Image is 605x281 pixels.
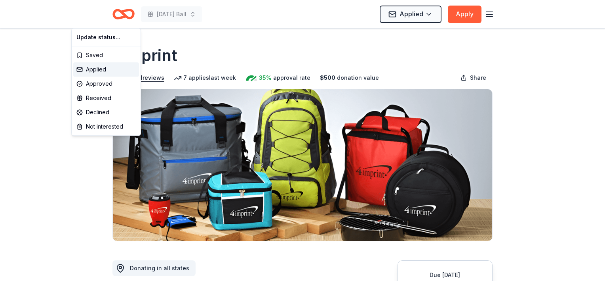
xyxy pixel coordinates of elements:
div: Not interested [73,119,139,134]
div: Saved [73,48,139,62]
div: Approved [73,77,139,91]
span: [DATE] Ball [157,10,186,19]
div: Received [73,91,139,105]
div: Update status... [73,30,139,44]
div: Declined [73,105,139,119]
div: Applied [73,62,139,77]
